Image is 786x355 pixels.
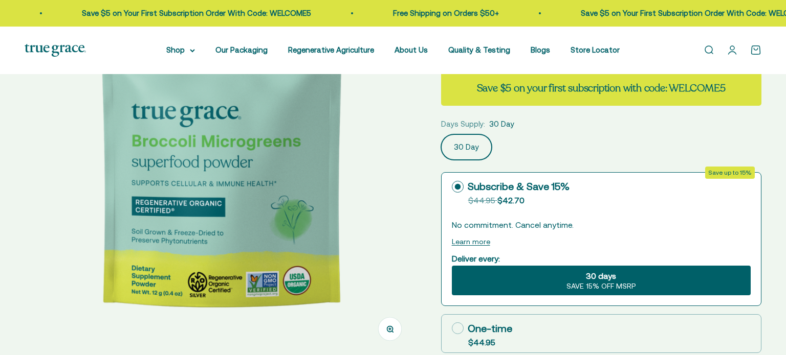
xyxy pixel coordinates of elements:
strong: Save $5 on your first subscription with code: WELCOME5 [477,81,726,95]
summary: Shop [166,44,195,56]
a: Blogs [531,45,550,54]
a: Regenerative Agriculture [288,45,374,54]
legend: Days Supply: [441,118,485,130]
a: Store Locator [571,45,620,54]
p: Save $5 on Your First Subscription Order With Code: WELCOME5 [77,7,307,19]
a: About Us [395,45,428,54]
span: 30 Day [489,118,514,130]
a: Free Shipping on Orders $50+ [388,9,494,17]
a: Quality & Testing [448,45,510,54]
a: Our Packaging [215,45,268,54]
